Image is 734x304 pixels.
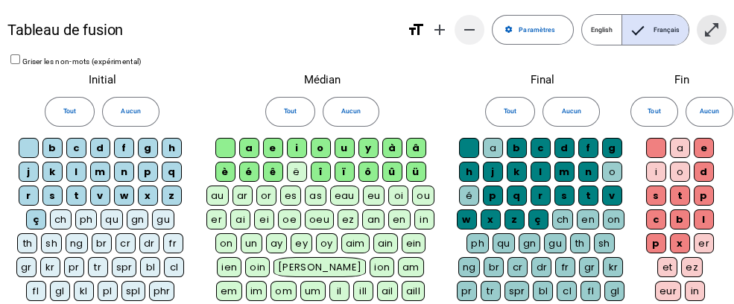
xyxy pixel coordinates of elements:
div: j [19,162,39,182]
div: c [646,209,666,229]
div: en [388,209,411,229]
button: Diminuer la taille de la police [455,15,484,45]
div: om [270,281,297,301]
button: Tout [630,97,678,127]
div: cl [557,281,577,301]
div: gr [579,257,599,277]
div: p [694,186,714,206]
div: e [694,138,714,158]
div: t [66,186,86,206]
div: gl [50,281,70,301]
div: k [42,162,63,182]
div: or [256,186,276,206]
button: Augmenter la taille de la police [425,15,455,45]
div: r [19,186,39,206]
div: c [66,138,86,158]
span: Tout [648,106,660,117]
div: f [114,138,134,158]
div: u [335,138,355,158]
mat-icon: open_in_full [703,21,721,39]
div: l [531,162,551,182]
h2: Médian [204,75,440,86]
div: r [531,186,551,206]
div: bl [140,257,160,277]
div: sh [594,233,615,253]
div: h [459,162,479,182]
div: o [670,162,690,182]
div: é [459,186,479,206]
div: cr [507,257,528,277]
h2: Fin [645,75,719,86]
button: Aucun [323,97,379,127]
div: br [92,233,112,253]
div: on [215,233,238,253]
div: pl [98,281,118,301]
div: t [578,186,598,206]
div: o [602,162,622,182]
div: cl [164,257,184,277]
div: ou [412,186,434,206]
div: û [382,162,402,182]
div: t [670,186,690,206]
div: bl [533,281,553,301]
div: p [646,233,666,253]
div: ei [254,209,274,229]
div: n [114,162,134,182]
div: kr [603,257,623,277]
div: au [206,186,229,206]
div: ph [75,209,98,229]
div: k [507,162,527,182]
div: aill [402,281,425,301]
div: ô [358,162,379,182]
div: eur [655,281,681,301]
div: ch [552,209,574,229]
div: oe [278,209,301,229]
div: ch [50,209,72,229]
label: Griser les non-mots (expérimental) [7,57,141,66]
div: à [382,138,402,158]
div: a [670,138,690,158]
div: ail [377,281,398,301]
div: l [694,209,714,229]
div: am [398,257,424,277]
div: e [263,138,283,158]
div: im [246,281,268,301]
button: Aucun [102,97,159,127]
div: spr [112,257,137,277]
div: tr [481,281,501,301]
div: fr [163,233,183,253]
div: ng [66,233,88,253]
div: fr [555,257,575,277]
div: ey [291,233,312,253]
div: dr [531,257,551,277]
div: ph [466,233,489,253]
mat-icon: add [431,21,449,39]
div: s [42,186,63,206]
div: x [481,209,501,229]
div: ï [335,162,355,182]
div: es [280,186,302,206]
h1: Tableau de fusion [7,15,399,45]
div: gl [604,281,624,301]
mat-icon: remove [461,21,478,39]
div: as [305,186,326,206]
div: an [362,209,385,229]
div: i [287,138,307,158]
div: î [311,162,331,182]
div: ç [528,209,548,229]
div: eu [363,186,385,206]
div: ez [681,257,703,277]
span: Tout [504,106,516,117]
div: kl [74,281,94,301]
div: v [90,186,110,206]
span: Paramètres [519,25,555,36]
div: a [483,138,503,158]
div: â [406,138,426,158]
div: gn [519,233,541,253]
button: Tout [485,97,535,127]
div: pr [64,257,84,277]
div: oeu [305,209,334,229]
div: qu [101,209,123,229]
div: c [531,138,551,158]
div: ê [263,162,283,182]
